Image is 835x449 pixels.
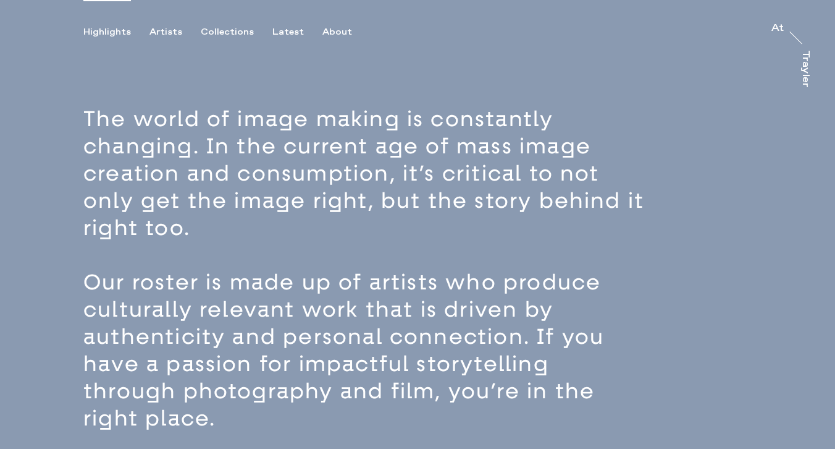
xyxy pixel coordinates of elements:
div: Latest [272,27,304,38]
a: At [771,24,784,36]
p: The world of image making is constantly changing. In the current age of mass image creation and c... [83,106,653,242]
button: Collections [201,27,272,38]
div: About [322,27,352,38]
button: Highlights [83,27,149,38]
button: About [322,27,371,38]
div: Artists [149,27,182,38]
div: Highlights [83,27,131,38]
p: Our roster is made up of artists who produce culturally relevant work that is driven by authentic... [83,269,653,432]
div: Collections [201,27,254,38]
div: Trayler [800,50,810,87]
a: Trayler [798,50,810,101]
button: Latest [272,27,322,38]
button: Artists [149,27,201,38]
